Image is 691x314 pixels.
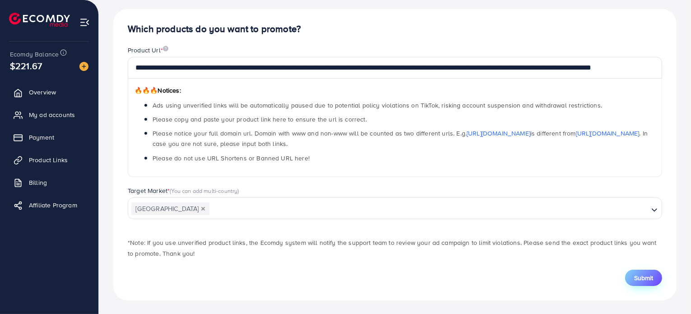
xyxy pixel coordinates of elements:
[7,196,92,214] a: Affiliate Program
[10,59,42,72] span: $221.67
[7,83,92,101] a: Overview
[153,115,367,124] span: Please copy and paste your product link here to ensure the url is correct.
[153,101,602,110] span: Ads using unverified links will be automatically paused due to potential policy violations on Tik...
[131,202,209,215] span: [GEOGRAPHIC_DATA]
[29,110,75,119] span: My ad accounts
[7,106,92,124] a: My ad accounts
[128,186,239,195] label: Target Market
[29,178,47,187] span: Billing
[153,129,648,148] span: Please notice your full domain url. Domain with www and non-www will be counted as two different ...
[153,154,310,163] span: Please do not use URL Shortens or Banned URL here!
[128,197,662,219] div: Search for option
[29,133,54,142] span: Payment
[9,13,70,27] img: logo
[29,201,77,210] span: Affiliate Program
[201,206,205,211] button: Deselect Argentina
[7,151,92,169] a: Product Links
[467,129,530,138] a: [URL][DOMAIN_NAME]
[576,129,640,138] a: [URL][DOMAIN_NAME]
[7,173,92,192] a: Billing
[625,270,662,286] button: Submit
[210,202,648,216] input: Search for option
[134,86,181,95] span: Notices:
[653,273,684,307] iframe: Chat
[134,86,158,95] span: 🔥🔥🔥
[79,17,90,28] img: menu
[79,62,88,71] img: image
[7,128,92,146] a: Payment
[170,187,239,195] span: (You can add multi-country)
[128,46,168,55] label: Product Url
[29,155,68,164] span: Product Links
[10,50,59,59] span: Ecomdy Balance
[163,46,168,52] img: image
[128,237,662,259] p: *Note: If you use unverified product links, the Ecomdy system will notify the support team to rev...
[634,273,653,282] span: Submit
[29,88,56,97] span: Overview
[128,23,662,35] h4: Which products do you want to promote?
